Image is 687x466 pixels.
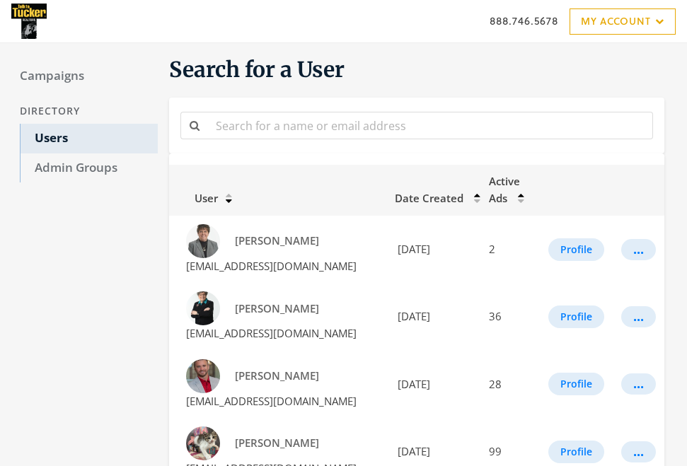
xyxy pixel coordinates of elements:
a: Users [20,124,158,153]
td: [DATE] [386,351,480,418]
div: ... [633,249,644,250]
a: 888.746.5678 [490,13,558,28]
a: [PERSON_NAME] [226,363,328,389]
div: ... [633,316,644,318]
a: [PERSON_NAME] [226,296,328,322]
span: [PERSON_NAME] [235,436,319,450]
span: [EMAIL_ADDRESS][DOMAIN_NAME] [186,259,357,273]
span: Date Created [395,191,463,205]
button: Profile [548,305,604,328]
div: ... [633,383,644,385]
button: Profile [548,441,604,463]
td: [DATE] [386,283,480,350]
td: 28 [480,351,540,418]
a: Campaigns [6,62,158,91]
span: Active Ads [489,174,520,205]
span: User [178,191,218,205]
span: Search for a User [169,56,345,83]
td: [DATE] [386,216,480,283]
span: [PERSON_NAME] [235,368,319,383]
img: Anita Waldroup profile [186,291,220,325]
span: [PERSON_NAME] [235,233,319,247]
div: ... [633,451,644,453]
a: [PERSON_NAME] [226,228,328,254]
span: [EMAIL_ADDRESS][DOMAIN_NAME] [186,326,357,340]
img: Amity Waldroup profile [186,224,220,258]
span: [PERSON_NAME] [235,301,319,315]
div: Directory [6,98,158,124]
button: ... [621,306,656,327]
td: 36 [480,283,540,350]
a: My Account [570,8,676,35]
button: ... [621,373,656,395]
img: Adwerx [11,4,47,39]
td: 2 [480,216,540,283]
a: Admin Groups [20,153,158,183]
button: ... [621,441,656,462]
img: Carol McClintock profile [186,426,220,460]
span: [EMAIL_ADDRESS][DOMAIN_NAME] [186,394,357,408]
img: Brian Ellis profile [186,359,220,393]
i: Search for a name or email address [190,120,200,131]
button: Profile [548,373,604,395]
input: Search for a name or email address [207,112,653,139]
a: [PERSON_NAME] [226,430,328,456]
button: ... [621,239,656,260]
button: Profile [548,238,604,261]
